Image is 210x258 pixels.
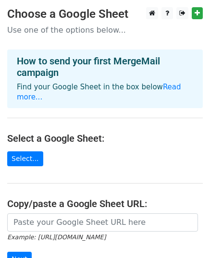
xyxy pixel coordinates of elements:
h3: Choose a Google Sheet [7,7,203,21]
input: Paste your Google Sheet URL here [7,213,198,232]
a: Select... [7,151,43,166]
h4: How to send your first MergeMail campaign [17,55,193,78]
p: Use one of the options below... [7,25,203,35]
small: Example: [URL][DOMAIN_NAME] [7,233,106,241]
h4: Select a Google Sheet: [7,133,203,144]
a: Read more... [17,83,181,101]
p: Find your Google Sheet in the box below [17,82,193,102]
h4: Copy/paste a Google Sheet URL: [7,198,203,209]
